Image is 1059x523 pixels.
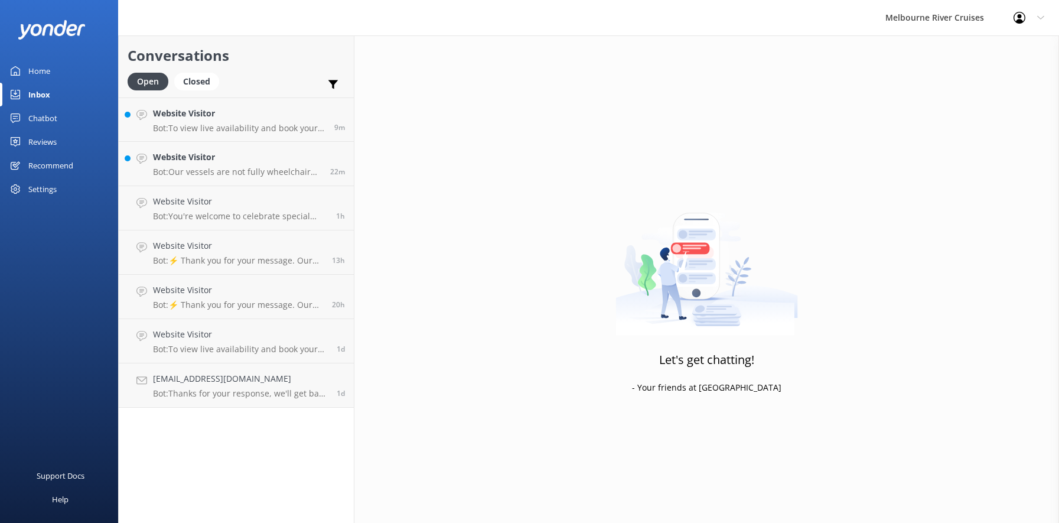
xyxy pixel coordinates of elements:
[174,73,219,90] div: Closed
[28,83,50,106] div: Inbox
[128,74,174,87] a: Open
[28,130,57,154] div: Reviews
[153,107,325,120] h4: Website Visitor
[153,167,321,177] p: Bot: Our vessels are not fully wheelchair accessible due to the tidal nature of the Yarra River a...
[37,464,84,488] div: Support Docs
[119,230,354,275] a: Website VisitorBot:⚡ Thank you for your message. Our office hours are Mon - Fri 9.30am - 5pm. We'...
[615,188,798,336] img: artwork of a man stealing a conversation from at giant smartphone
[28,106,57,130] div: Chatbot
[336,211,345,221] span: Oct 14 2025 11:33am (UTC +11:00) Australia/Sydney
[119,363,354,408] a: [EMAIL_ADDRESS][DOMAIN_NAME]Bot:Thanks for your response, we'll get back to you as soon as we can...
[337,344,345,354] span: Oct 13 2025 12:32pm (UTC +11:00) Australia/Sydney
[153,239,323,252] h4: Website Visitor
[153,284,323,297] h4: Website Visitor
[28,177,57,201] div: Settings
[52,488,69,511] div: Help
[153,211,327,222] p: Bot: You're welcome to celebrate special occasions like birthdays on our cruises. For dining crui...
[153,151,321,164] h4: Website Visitor
[119,98,354,142] a: Website VisitorBot:To view live availability and book your Melbourne River Cruise experience, ple...
[153,372,328,385] h4: [EMAIL_ADDRESS][DOMAIN_NAME]
[119,275,354,319] a: Website VisitorBot:⚡ Thank you for your message. Our office hours are Mon - Fri 9.30am - 5pm. We'...
[659,350,754,369] h3: Let's get chatting!
[128,73,168,90] div: Open
[128,44,345,67] h2: Conversations
[119,186,354,230] a: Website VisitorBot:You're welcome to celebrate special occasions like birthdays on our cruises. F...
[334,122,345,132] span: Oct 14 2025 01:18pm (UTC +11:00) Australia/Sydney
[153,123,325,134] p: Bot: To view live availability and book your Melbourne River Cruise experience, please visit: [UR...
[153,328,328,341] h4: Website Visitor
[337,388,345,398] span: Oct 12 2025 09:51pm (UTC +11:00) Australia/Sydney
[28,154,73,177] div: Recommend
[18,20,86,40] img: yonder-white-logo.png
[632,381,781,394] p: - Your friends at [GEOGRAPHIC_DATA]
[174,74,225,87] a: Closed
[332,300,345,310] span: Oct 13 2025 04:37pm (UTC +11:00) Australia/Sydney
[332,255,345,265] span: Oct 13 2025 11:37pm (UTC +11:00) Australia/Sydney
[153,388,328,399] p: Bot: Thanks for your response, we'll get back to you as soon as we can during opening hours.
[153,195,327,208] h4: Website Visitor
[153,344,328,355] p: Bot: To view live availability and book your Spirit of Melbourne Dinner Cruise, please visit [URL...
[153,300,323,310] p: Bot: ⚡ Thank you for your message. Our office hours are Mon - Fri 9.30am - 5pm. We'll get back to...
[330,167,345,177] span: Oct 14 2025 01:05pm (UTC +11:00) Australia/Sydney
[119,142,354,186] a: Website VisitorBot:Our vessels are not fully wheelchair accessible due to the tidal nature of the...
[153,255,323,266] p: Bot: ⚡ Thank you for your message. Our office hours are Mon - Fri 9.30am - 5pm. We'll get back to...
[28,59,50,83] div: Home
[119,319,354,363] a: Website VisitorBot:To view live availability and book your Spirit of Melbourne Dinner Cruise, ple...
